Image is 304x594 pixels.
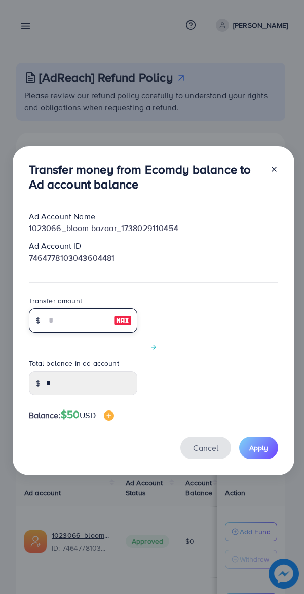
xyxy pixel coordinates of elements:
[21,240,286,252] div: Ad Account ID
[21,222,286,234] div: 1023066_bloom bazaar_1738029110454
[239,437,278,459] button: Apply
[29,296,82,306] label: Transfer amount
[113,314,132,327] img: image
[193,442,218,453] span: Cancel
[21,211,286,222] div: Ad Account Name
[104,410,114,421] img: image
[249,443,268,453] span: Apply
[180,437,231,459] button: Cancel
[61,408,114,421] h4: $50
[29,358,119,369] label: Total balance in ad account
[21,252,286,264] div: 7464778103043604481
[29,162,262,192] h3: Transfer money from Ecomdy balance to Ad account balance
[29,409,61,421] span: Balance:
[80,409,95,421] span: USD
